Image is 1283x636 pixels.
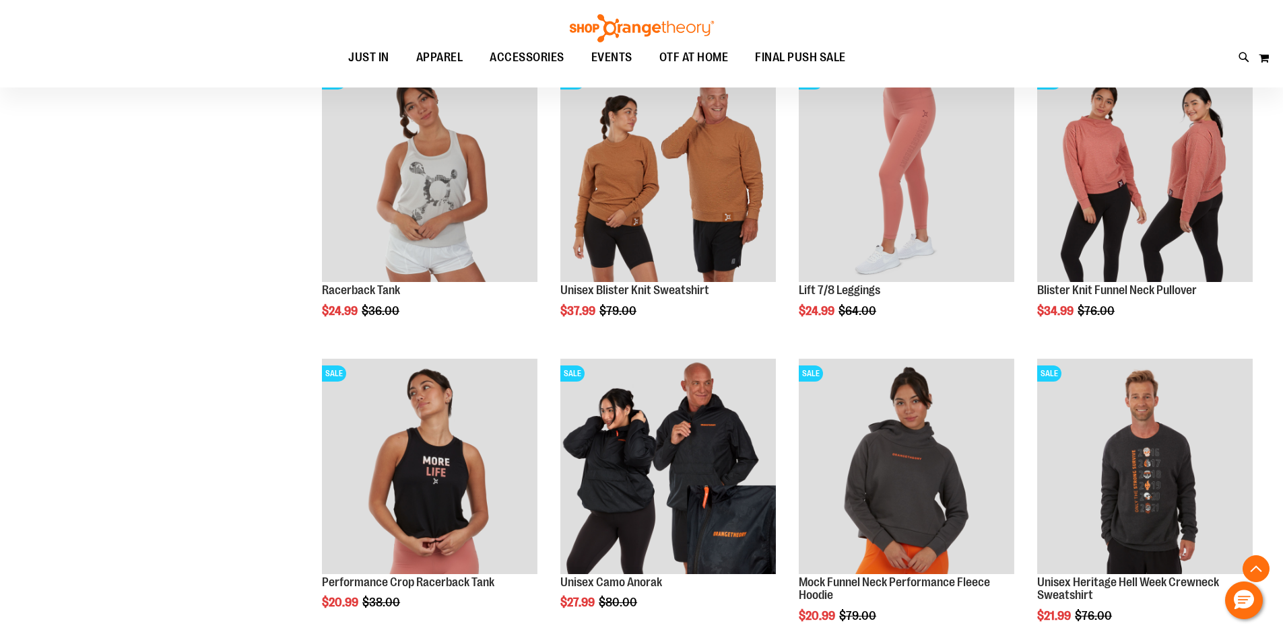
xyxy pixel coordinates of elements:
[1225,581,1263,619] button: Hello, have a question? Let’s chat.
[322,575,494,589] a: Performance Crop Racerback Tank
[1243,555,1270,582] button: Back To Top
[403,42,477,73] a: APPAREL
[659,42,729,73] span: OTF AT HOME
[362,596,402,609] span: $38.00
[322,359,537,576] a: Product image for Performance Crop Racerback TankSALE
[322,283,400,297] a: Racerback Tank
[490,42,564,73] span: ACCESSORIES
[578,42,646,73] a: EVENTS
[599,304,638,318] span: $79.00
[1037,67,1253,284] a: Product image for Blister Knit Funnelneck PulloverSALE
[322,304,360,318] span: $24.99
[1037,609,1073,623] span: $21.99
[560,304,597,318] span: $37.99
[322,67,537,284] a: Product image for Racerback TankSALE
[799,67,1014,284] a: Product image for Lift 7/8 LeggingsSALE
[1037,304,1076,318] span: $34.99
[416,42,463,73] span: APPAREL
[560,67,776,284] a: Product image for Unisex Blister Knit SweatshirtSALE
[1037,283,1197,297] a: Blister Knit Funnel Neck Pullover
[646,42,742,73] a: OTF AT HOME
[322,365,346,382] span: SALE
[335,42,403,73] a: JUST IN
[315,60,544,352] div: product
[1037,67,1253,282] img: Product image for Blister Knit Funnelneck Pullover
[476,42,578,73] a: ACCESSORIES
[560,575,662,589] a: Unisex Camo Anorak
[560,67,776,282] img: Product image for Unisex Blister Knit Sweatshirt
[560,283,709,297] a: Unisex Blister Knit Sweatshirt
[560,365,585,382] span: SALE
[799,359,1014,576] a: Product image for Mock Funnel Neck Performance Fleece HoodieSALE
[591,42,632,73] span: EVENTS
[1037,359,1253,574] img: Product image for Unisex Heritage Hell Week Crewneck Sweatshirt
[799,283,880,297] a: Lift 7/8 Leggings
[362,304,401,318] span: $36.00
[792,60,1021,352] div: product
[568,14,716,42] img: Shop Orangetheory
[799,67,1014,282] img: Product image for Lift 7/8 Leggings
[322,67,537,282] img: Product image for Racerback Tank
[799,304,836,318] span: $24.99
[1078,304,1117,318] span: $76.00
[560,596,597,609] span: $27.99
[554,60,783,352] div: product
[599,596,639,609] span: $80.00
[742,42,859,73] a: FINAL PUSH SALE
[839,609,878,623] span: $79.00
[1030,60,1259,352] div: product
[1037,575,1219,602] a: Unisex Heritage Hell Week Crewneck Sweatshirt
[1037,359,1253,576] a: Product image for Unisex Heritage Hell Week Crewneck SweatshirtSALE
[560,359,776,576] a: Product image for Unisex Camo AnorakSALE
[322,596,360,609] span: $20.99
[322,359,537,574] img: Product image for Performance Crop Racerback Tank
[799,365,823,382] span: SALE
[799,609,837,623] span: $20.99
[838,304,878,318] span: $64.00
[560,359,776,574] img: Product image for Unisex Camo Anorak
[1075,609,1114,623] span: $76.00
[799,575,990,602] a: Mock Funnel Neck Performance Fleece Hoodie
[1037,365,1061,382] span: SALE
[755,42,846,73] span: FINAL PUSH SALE
[348,42,389,73] span: JUST IN
[799,359,1014,574] img: Product image for Mock Funnel Neck Performance Fleece Hoodie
